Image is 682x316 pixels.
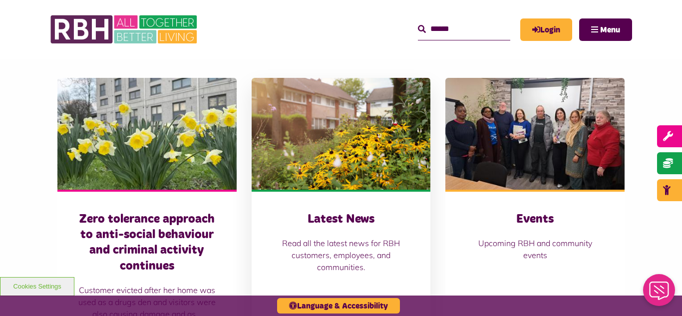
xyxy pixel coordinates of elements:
img: SAZ MEDIA RBH HOUSING4 [252,78,431,190]
span: Menu [600,26,620,34]
h3: Zero tolerance approach to anti-social behaviour and criminal activity continues [77,212,217,274]
h3: Latest News [272,212,411,227]
img: Group photo of customers and colleagues at Spotland Community Centre [445,78,625,190]
button: Navigation [579,18,632,41]
input: Search [418,18,510,40]
p: Upcoming RBH and community events [465,237,605,261]
a: MyRBH [520,18,572,41]
img: RBH [50,10,200,49]
h3: Events [465,212,605,227]
iframe: Netcall Web Assistant for live chat [637,271,682,316]
p: Read all the latest news for RBH customers, employees, and communities. [272,237,411,273]
img: Freehold [57,78,237,190]
button: Language & Accessibility [277,298,400,314]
